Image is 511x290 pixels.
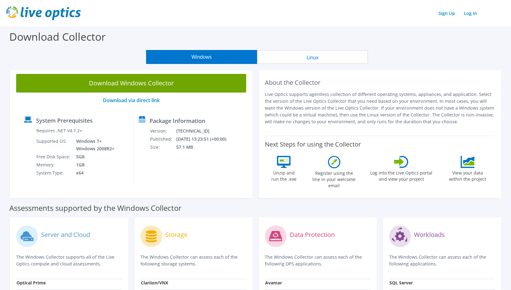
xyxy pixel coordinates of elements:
[445,168,490,182] label: View your data within the project
[36,161,71,169] td: Memory:
[36,117,93,124] label: System Prerequisites
[146,50,257,64] button: Windows
[71,169,116,177] td: x64
[71,161,116,169] td: 1GB
[71,153,116,161] td: 5GB
[16,74,246,93] a: Download Windows Collector
[71,137,116,153] td: Windows 7+ Windows 2008R2+
[311,168,357,189] label: Register using the line in your welcome email
[150,118,205,124] label: Package Information
[290,232,335,238] label: Data Protection
[389,280,413,286] strong: SQL Server
[150,135,176,143] td: Published:
[140,254,246,267] p: The Windows Collector can assess each of the following storage systems.
[36,169,71,177] td: System Type:
[370,168,433,182] label: Log into the Live Optics portal and view your project
[41,232,90,238] label: Server and Cloud
[257,50,368,64] button: Linux
[461,9,480,18] a: Log In
[16,280,46,286] strong: Optical Prime
[414,232,445,238] label: Workloads
[9,205,182,211] label: Assessments supported by the Windows Collector
[36,153,71,161] td: Free Disk Space:
[36,137,71,153] td: Supported OS:
[269,168,298,182] label: Unzip and run the .exe
[150,143,176,151] td: Size:
[103,97,160,104] a: Download via direct link
[265,280,282,286] strong: Avamar
[165,232,187,238] label: Storage
[176,135,234,143] td: [DATE] 13:23:51 (+00:00)
[176,127,234,135] td: [TECHNICAL_ID]
[6,6,81,20] img: live_optics_svg.svg
[150,127,176,135] td: Version:
[36,128,82,134] label: Requires .NET V4.7.2+
[16,254,122,267] p: The Windows Collector supports all of the Live Optics compute and cloud assessments.
[9,29,106,44] label: Download Collector
[265,254,371,267] p: The Windows Collector can assess each of the following DPS applications.
[389,254,495,267] p: The Windows Collector can assess each of the following applications.
[176,143,234,151] td: 57.1 MB
[265,91,495,125] p: Live Optics supports agentless collection of different operating systems, appliances, and applica...
[435,9,458,18] a: Sign Up
[265,141,361,148] label: Next Steps for using the Collector
[141,280,168,286] strong: Clariion/VNX
[265,79,495,86] h2: About the Collector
